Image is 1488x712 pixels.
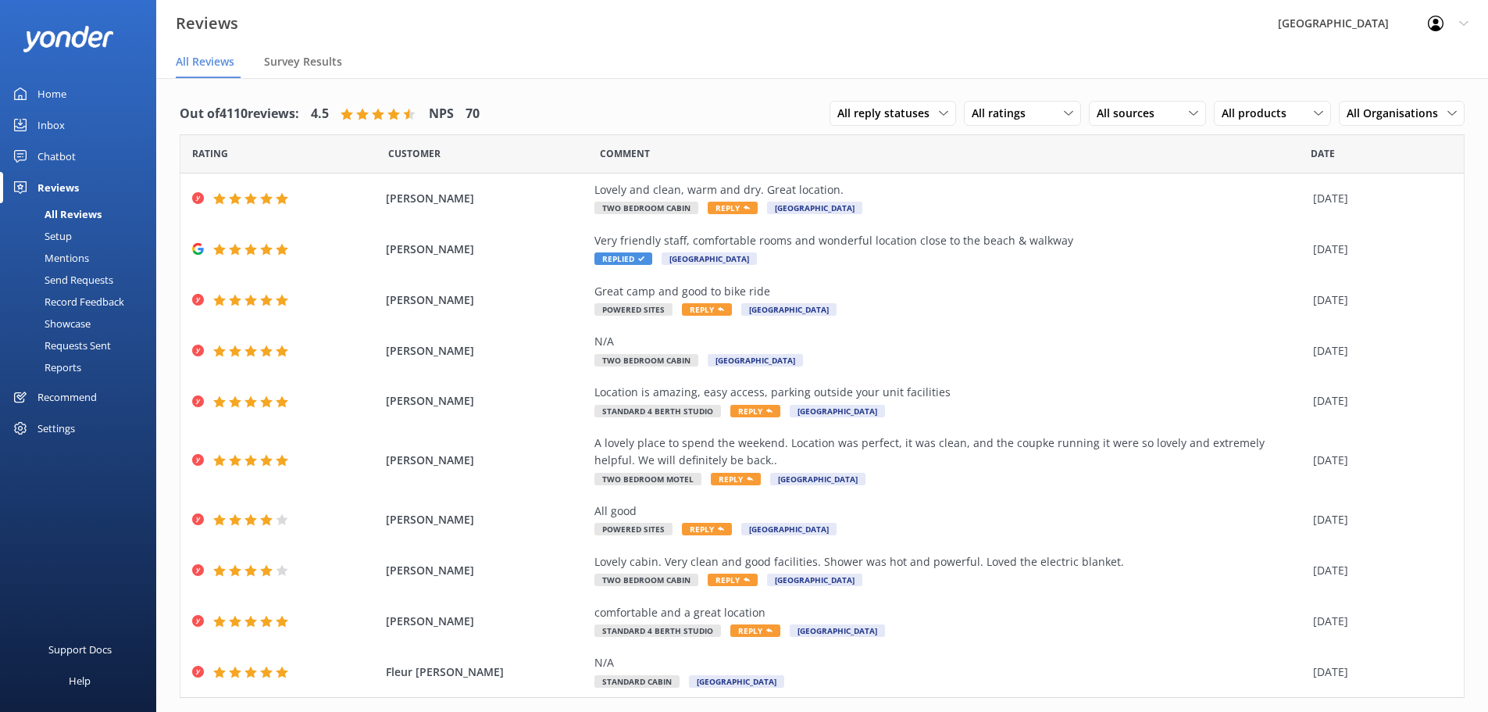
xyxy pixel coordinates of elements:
h4: Out of 4110 reviews: [180,104,299,124]
a: Mentions [9,247,156,269]
div: All Reviews [9,203,102,225]
h3: Reviews [176,11,238,36]
span: [GEOGRAPHIC_DATA] [689,675,784,688]
div: Send Requests [9,269,113,291]
span: Two Bedroom Cabin [594,202,698,214]
div: [DATE] [1313,664,1444,681]
div: Requests Sent [9,335,111,356]
div: Very friendly staff, comfortable rooms and wonderful location close to the beach & walkway [594,232,1305,249]
div: All good [594,503,1305,520]
img: yonder-white-logo.png [23,26,113,52]
div: Showcase [9,313,91,335]
span: Reply [682,523,732,535]
div: Help [69,665,91,696]
div: Inbox [37,109,65,141]
span: [GEOGRAPHIC_DATA] [767,574,862,586]
div: Support Docs [48,634,112,665]
div: [DATE] [1313,190,1444,207]
span: Reply [711,473,761,485]
div: Reports [9,356,81,378]
div: Setup [9,225,72,247]
span: Powered Sites [594,523,673,535]
a: Requests Sent [9,335,156,356]
span: [GEOGRAPHIC_DATA] [741,523,837,535]
span: Standard 4 Berth Studio [594,624,721,637]
span: Reply [682,303,732,316]
div: Lovely and clean, warm and dry. Great location. [594,181,1305,199]
div: [DATE] [1313,562,1444,579]
span: [PERSON_NAME] [386,241,587,258]
a: Send Requests [9,269,156,291]
span: [PERSON_NAME] [386,392,587,410]
div: Chatbot [37,141,76,172]
span: Reply [730,624,780,637]
span: [GEOGRAPHIC_DATA] [708,354,803,367]
span: Standard Cabin [594,675,680,688]
div: [DATE] [1313,241,1444,258]
div: N/A [594,333,1305,350]
span: [GEOGRAPHIC_DATA] [662,252,757,265]
span: All Organisations [1347,105,1447,122]
span: [PERSON_NAME] [386,292,587,309]
div: [DATE] [1313,511,1444,528]
div: [DATE] [1313,292,1444,309]
span: Powered Sites [594,303,673,316]
div: Home [37,78,66,109]
h4: 4.5 [311,104,329,124]
span: Two Bedroom Cabin [594,574,698,586]
a: Record Feedback [9,291,156,313]
span: Replied [594,252,652,265]
span: [PERSON_NAME] [386,613,587,630]
span: Question [600,146,650,161]
span: All products [1222,105,1296,122]
h4: NPS [429,104,454,124]
span: Survey Results [264,54,342,70]
span: Date [1311,146,1335,161]
div: Great camp and good to bike ride [594,283,1305,300]
div: Recommend [37,381,97,413]
div: [DATE] [1313,452,1444,469]
span: [PERSON_NAME] [386,452,587,469]
span: [GEOGRAPHIC_DATA] [790,405,885,417]
a: Reports [9,356,156,378]
a: All Reviews [9,203,156,225]
span: [GEOGRAPHIC_DATA] [767,202,862,214]
div: Mentions [9,247,89,269]
span: [GEOGRAPHIC_DATA] [770,473,865,485]
div: Settings [37,413,75,444]
span: Fleur [PERSON_NAME] [386,664,587,681]
div: [DATE] [1313,613,1444,630]
div: N/A [594,654,1305,671]
a: Showcase [9,313,156,335]
span: Reply [708,574,758,586]
span: [PERSON_NAME] [386,562,587,579]
div: [DATE] [1313,342,1444,360]
span: All sources [1097,105,1164,122]
span: Standard 4 Berth Studio [594,405,721,417]
span: [GEOGRAPHIC_DATA] [790,624,885,637]
span: [PERSON_NAME] [386,511,587,528]
div: Record Feedback [9,291,124,313]
span: Reply [730,405,780,417]
span: [PERSON_NAME] [386,342,587,360]
span: Two Bedroom Cabin [594,354,698,367]
span: All reply statuses [837,105,939,122]
span: All Reviews [176,54,234,70]
div: Reviews [37,172,79,203]
span: Reply [708,202,758,214]
div: Lovely cabin. Very clean and good facilities. Shower was hot and powerful. Loved the electric bla... [594,553,1305,571]
h4: 70 [466,104,480,124]
div: comfortable and a great location [594,604,1305,621]
span: Date [192,146,228,161]
div: Location is amazing, easy access, parking outside your unit facilities [594,384,1305,401]
span: All ratings [972,105,1035,122]
span: [GEOGRAPHIC_DATA] [741,303,837,316]
span: Date [388,146,441,161]
span: [PERSON_NAME] [386,190,587,207]
div: [DATE] [1313,392,1444,410]
span: Two Bedroom Motel [594,473,701,485]
a: Setup [9,225,156,247]
div: A lovely place to spend the weekend. Location was perfect, it was clean, and the coupke running i... [594,435,1305,470]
